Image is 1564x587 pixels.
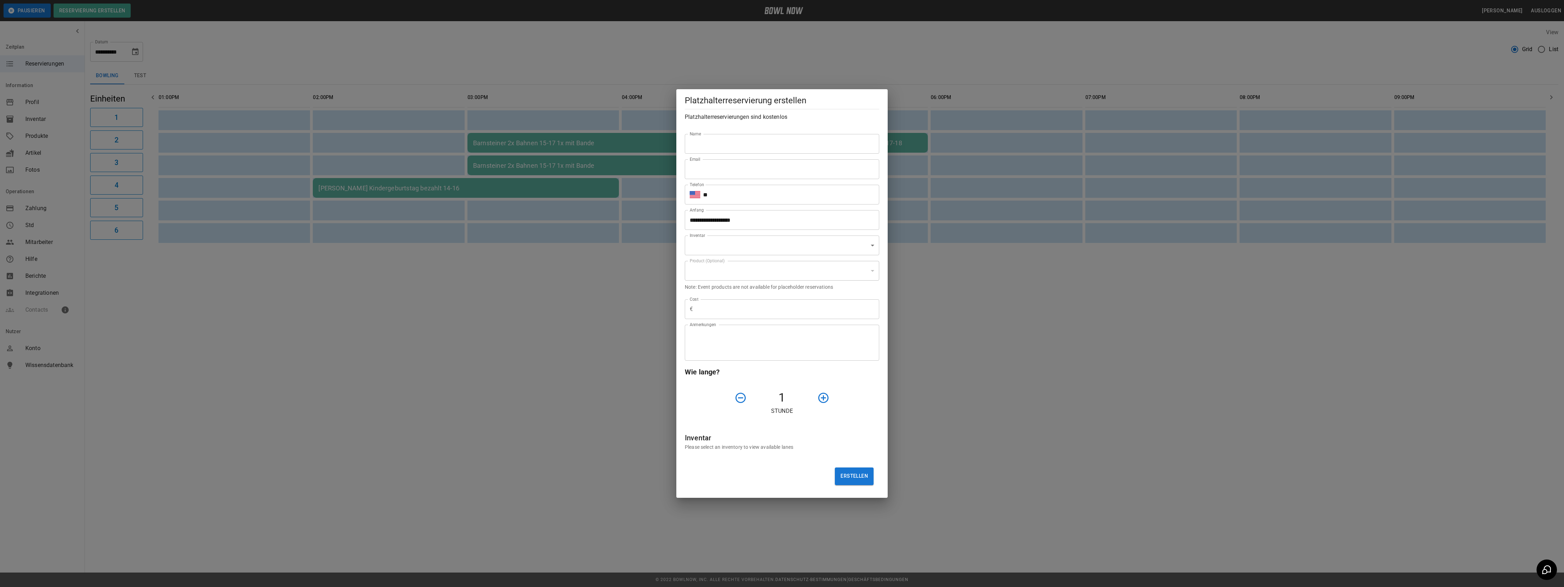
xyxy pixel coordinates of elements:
div: ​ [685,236,879,255]
h5: Platzhalterreservierung erstellen [685,95,879,106]
p: € [690,305,693,313]
h6: Platzhalterreservierungen sind kostenlos [685,112,879,122]
button: Erstellen [835,467,874,485]
h4: 1 [750,390,814,405]
button: Select country [690,189,700,200]
div: ​ [685,261,879,281]
p: Stunde [685,407,879,415]
p: Note: Event products are not available for placeholder reservations [685,283,879,291]
label: Telefon [690,182,704,188]
input: Choose date, selected date is Sep 19, 2025 [685,210,874,230]
h6: Inventar [685,432,879,444]
label: Anfang [690,207,704,213]
h6: Wie lange? [685,366,879,378]
p: Please select an inventory to view available lanes [685,444,879,451]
